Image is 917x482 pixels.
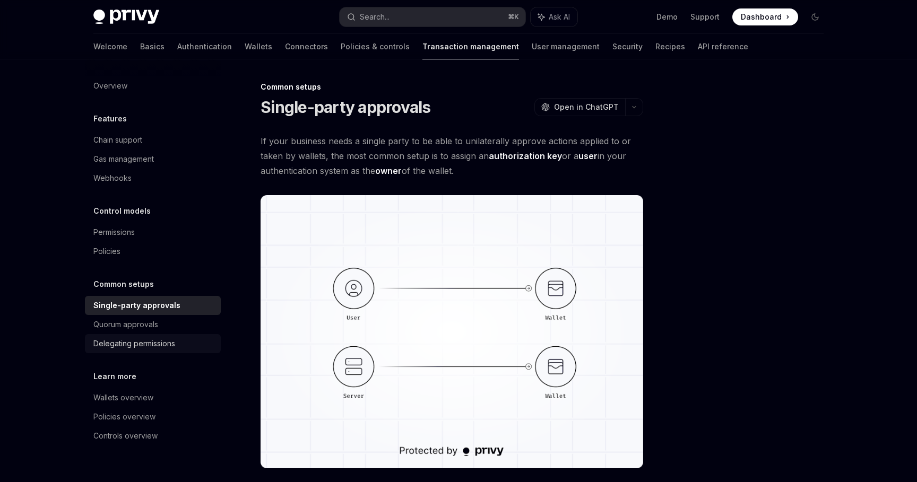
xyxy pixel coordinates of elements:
[93,318,158,331] div: Quorum approvals
[85,296,221,315] a: Single-party approvals
[177,34,232,59] a: Authentication
[261,134,643,178] span: If your business needs a single party to be able to unilaterally approve actions applied to or ta...
[531,7,577,27] button: Ask AI
[85,242,221,261] a: Policies
[93,134,142,146] div: Chain support
[93,410,155,423] div: Policies overview
[93,430,158,442] div: Controls overview
[422,34,519,59] a: Transaction management
[93,153,154,165] div: Gas management
[93,337,175,350] div: Delegating permissions
[360,11,390,23] div: Search...
[285,34,328,59] a: Connectors
[93,10,159,24] img: dark logo
[93,370,136,383] h5: Learn more
[261,98,431,117] h1: Single-party approvals
[85,130,221,150] a: Chain support
[245,34,272,59] a: Wallets
[807,8,824,25] button: Toggle dark mode
[93,391,153,404] div: Wallets overview
[140,34,165,59] a: Basics
[554,102,619,112] span: Open in ChatGPT
[85,315,221,334] a: Quorum approvals
[93,299,180,312] div: Single-party approvals
[93,245,120,258] div: Policies
[85,169,221,188] a: Webhooks
[93,205,151,217] h5: Control models
[93,172,132,185] div: Webhooks
[85,426,221,445] a: Controls overview
[489,151,562,162] a: authorization key
[340,7,525,27] button: Search...⌘K
[85,76,221,95] a: Overview
[375,165,402,177] a: owner
[549,12,570,22] span: Ask AI
[698,34,748,59] a: API reference
[85,334,221,353] a: Delegating permissions
[341,34,410,59] a: Policies & controls
[532,34,600,59] a: User management
[261,82,643,92] div: Common setups
[93,34,127,59] a: Welcome
[656,12,678,22] a: Demo
[85,388,221,407] a: Wallets overview
[85,150,221,169] a: Gas management
[85,223,221,242] a: Permissions
[93,112,127,125] h5: Features
[93,80,127,92] div: Overview
[508,13,519,21] span: ⌘ K
[534,98,625,116] button: Open in ChatGPT
[578,151,598,162] a: user
[690,12,720,22] a: Support
[93,226,135,239] div: Permissions
[732,8,798,25] a: Dashboard
[612,34,643,59] a: Security
[741,12,782,22] span: Dashboard
[261,195,643,468] img: single party approval
[655,34,685,59] a: Recipes
[85,407,221,426] a: Policies overview
[93,278,154,291] h5: Common setups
